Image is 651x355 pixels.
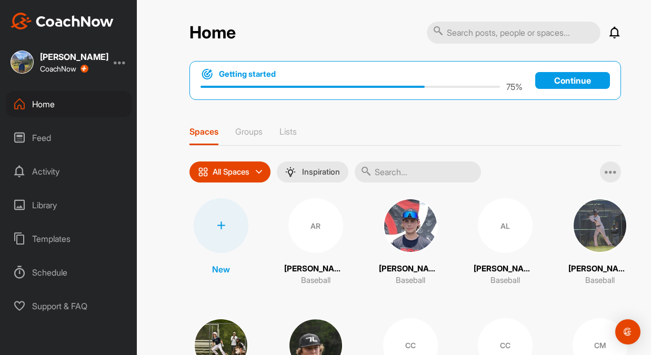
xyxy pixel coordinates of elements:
img: bullseye [201,68,214,80]
div: Library [6,192,132,218]
p: 75 % [506,80,523,93]
div: Home [6,91,132,117]
div: CoachNow [40,65,88,73]
div: Templates [6,226,132,252]
p: [PERSON_NAME] - 2026 RHP [568,263,632,275]
a: AR[PERSON_NAME] - 2027 - RHPBaseball [284,198,347,287]
div: Feed [6,125,132,151]
div: [PERSON_NAME] [40,53,108,61]
p: [PERSON_NAME] - 2027 - RHP [284,263,347,275]
p: Groups [235,126,263,137]
p: Baseball [585,275,615,287]
p: Baseball [490,275,520,287]
a: [PERSON_NAME] - 2026 RHPBaseball [568,198,632,287]
p: [PERSON_NAME] - 2027 - LHH-1B-OF [474,263,537,275]
p: Spaces [189,126,218,137]
img: menuIcon [285,167,296,177]
div: Schedule [6,259,132,286]
div: Support & FAQ [6,293,132,319]
h2: Home [189,23,236,43]
img: icon [198,167,208,177]
p: Baseball [396,275,425,287]
a: Continue [535,72,610,89]
p: New [212,263,230,276]
img: square_4debb703c6f7f4ffc57cc90ad1c98d20.jpg [573,198,627,253]
div: Activity [6,158,132,185]
img: square_862f9e17dd978aba77c88fa623c4e8c1.jpg [383,198,438,253]
p: Baseball [301,275,330,287]
a: AL[PERSON_NAME] - 2027 - LHH-1B-OFBaseball [474,198,537,287]
div: AR [288,198,343,253]
div: Open Intercom Messenger [615,319,640,344]
h1: Getting started [219,68,276,80]
input: Search posts, people or spaces... [427,22,600,44]
p: Inspiration [302,168,340,176]
a: [PERSON_NAME] - 2027 1B/CBaseball [379,198,442,287]
p: Lists [279,126,297,137]
div: AL [478,198,533,253]
p: [PERSON_NAME] - 2027 1B/C [379,263,442,275]
input: Search... [355,161,481,182]
p: All Spaces [213,168,249,176]
img: CoachNow [11,13,114,29]
img: square_5db00a757d199d80cd2fdc3408611073.jpg [11,50,34,74]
